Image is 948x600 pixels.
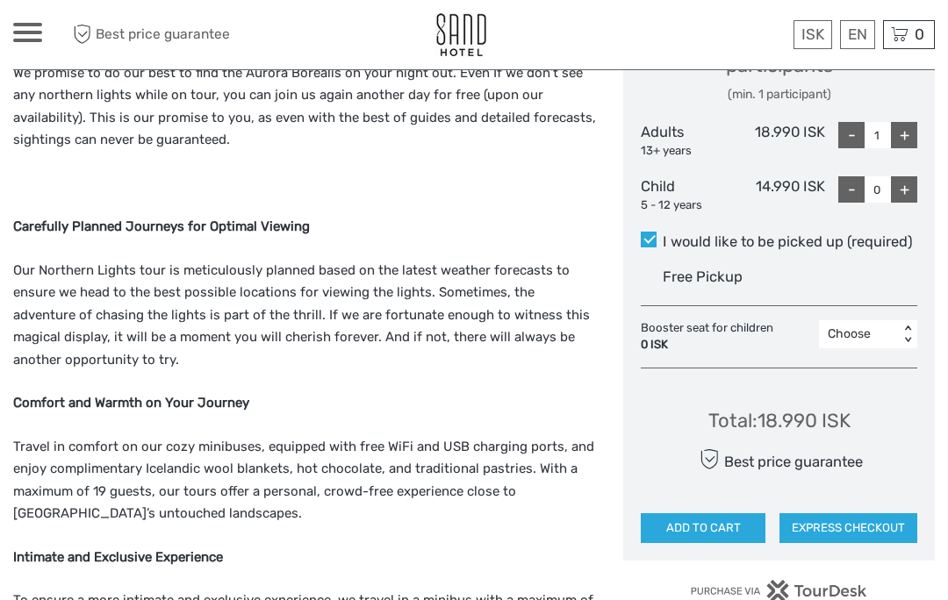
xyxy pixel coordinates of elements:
[708,407,851,434] div: Total : 18.990 ISK
[695,444,863,475] div: Best price guarantee
[901,325,916,344] div: < >
[68,20,244,49] span: Best price guarantee
[912,25,927,43] span: 0
[641,232,917,253] label: I would like to be picked up (required)
[891,176,917,203] div: +
[641,513,765,543] button: ADD TO CART
[838,176,865,203] div: -
[733,122,825,159] div: 18.990 ISK
[13,395,249,411] strong: Comfort and Warmth on Your Journey
[641,143,733,160] div: 13+ years
[840,20,875,49] div: EN
[641,86,917,104] div: (min. 1 participant)
[801,25,824,43] span: ISK
[828,325,890,343] div: Choose
[733,176,825,213] div: 14.990 ISK
[202,27,223,48] button: Open LiveChat chat widget
[13,260,597,372] p: Our Northern Lights tour is meticulously planned based on the latest weather forecasts to ensure ...
[891,122,917,148] div: +
[25,31,198,45] p: We're away right now. Please check back later!
[13,62,597,152] p: We promise to do our best to find the Aurora Borealis on your night out. Even If we don’t see any...
[13,549,223,565] strong: Intimate and Exclusive Experience
[13,218,310,234] strong: Carefully Planned Journeys for Optimal Viewing
[641,337,773,354] div: 0 ISK
[641,197,733,214] div: 5 - 12 years
[663,268,743,285] span: Free Pickup
[838,122,865,148] div: -
[435,13,486,56] img: 186-9edf1c15-b972-4976-af38-d04df2434085_logo_small.jpg
[13,436,597,525] p: Travel in comfort on our cozy minibuses, equipped with free WiFi and USB charging ports, and enjo...
[641,122,733,159] div: Adults
[779,513,917,543] button: EXPRESS CHECKOUT
[641,320,782,354] div: Booster seat for children
[641,176,733,213] div: Child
